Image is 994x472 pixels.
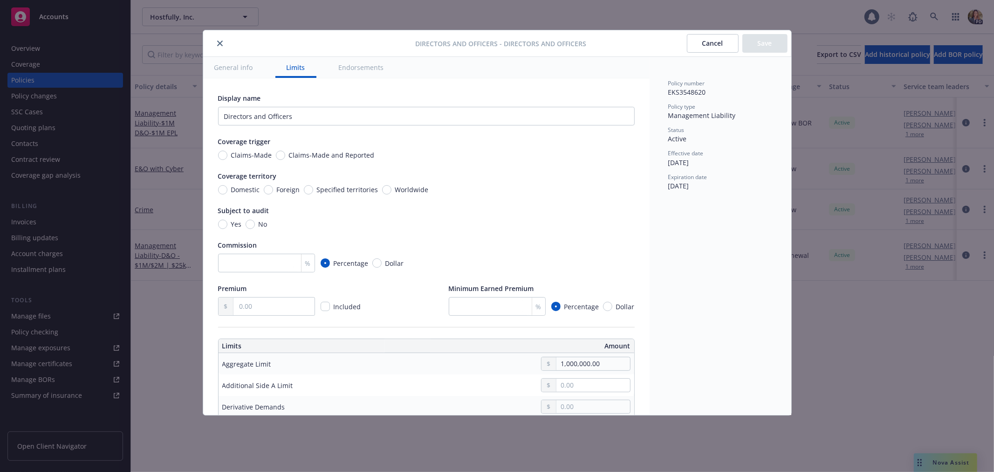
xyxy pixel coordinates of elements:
input: 0.00 [556,379,630,392]
input: Claims-Made [218,151,227,160]
th: Amount [431,339,634,353]
input: 0.00 [556,357,630,370]
span: Domestic [231,185,260,194]
input: Percentage [321,258,330,268]
span: Worldwide [395,185,429,194]
input: 0.00 [556,400,630,413]
input: Claims-Made and Reported [276,151,285,160]
span: No [259,219,267,229]
button: Cancel [687,34,739,53]
span: Commission [218,241,257,250]
span: Claims-Made and Reported [289,150,375,160]
span: Status [668,126,685,134]
button: close [214,38,226,49]
span: Directors and Officers - Directors and Officers [415,39,586,49]
span: Dollar [385,258,404,268]
span: Subject to audit [218,206,269,215]
span: Active [668,134,687,143]
span: Policy type [668,103,696,111]
div: Aggregate Limit [222,359,271,369]
span: EKS3548620 [668,88,706,97]
span: [DATE] [668,181,689,190]
span: Premium [218,284,247,293]
span: Foreign [277,185,300,194]
span: % [305,258,311,268]
span: Specified territories [317,185,378,194]
span: Coverage territory [218,172,277,180]
span: % [536,302,542,312]
span: Coverage trigger [218,137,271,146]
input: 0.00 [233,298,314,315]
span: Effective date [668,149,704,157]
input: Yes [218,220,227,229]
input: Foreign [264,185,273,194]
span: Included [334,302,361,311]
button: Endorsements [328,57,395,78]
span: Yes [231,219,242,229]
input: Worldwide [382,185,391,194]
span: Percentage [334,258,369,268]
span: Display name [218,94,261,103]
input: Specified territories [304,185,313,194]
span: Expiration date [668,173,707,181]
input: Percentage [551,302,561,311]
button: Limits [275,57,316,78]
th: Limits [219,339,385,353]
span: Dollar [616,302,635,312]
span: Claims-Made [231,150,272,160]
div: Additional Side A Limit [222,381,293,390]
input: Dollar [372,258,382,268]
span: Minimum Earned Premium [449,284,534,293]
span: Policy number [668,79,705,87]
span: [DATE] [668,158,689,167]
input: No [246,220,255,229]
span: Management Liability [668,111,736,120]
input: Domestic [218,185,227,194]
div: Derivative Demands [222,402,285,412]
button: General info [203,57,264,78]
span: Percentage [564,302,599,312]
input: Dollar [603,302,612,311]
